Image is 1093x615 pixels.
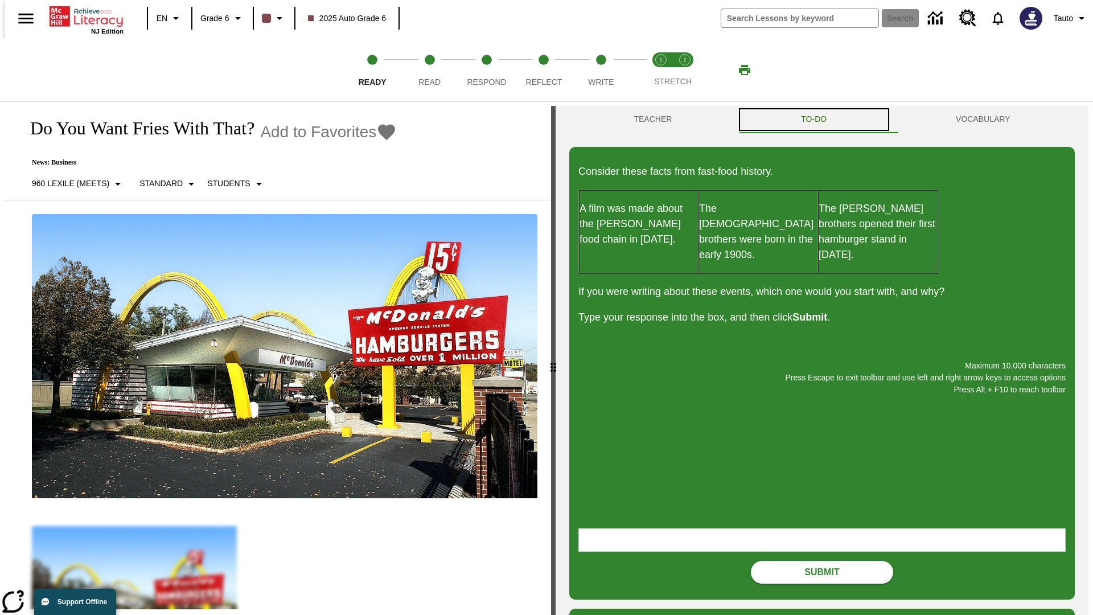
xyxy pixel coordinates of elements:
[921,3,952,34] a: Data Center
[983,3,1013,33] a: Notifications
[196,8,249,28] button: Grade: Grade 6, Select a grade
[5,9,166,19] body: Maximum 10,000 characters Press Escape to exit toolbar and use left and right arrow keys to acces...
[1020,7,1042,30] img: Avatar
[578,384,1066,396] p: Press Alt + F10 to reach toolbar
[359,77,387,87] span: Ready
[260,123,376,141] span: Add to Favorites
[18,158,397,167] p: News: Business
[819,201,937,263] p: The [PERSON_NAME] brothers opened their first hamburger stand in [DATE].
[569,106,737,133] button: Teacher
[721,9,878,27] input: search field
[454,39,520,101] button: Respond step 3 of 5
[1049,8,1093,28] button: Profile/Settings
[135,174,203,194] button: Scaffolds, Standard
[578,372,1066,384] p: Press Escape to exit toolbar and use left and right arrow keys to access options
[260,122,397,142] button: Add to Favorites - Do You Want Fries With That?
[418,77,441,87] span: Read
[792,311,827,323] strong: Submit
[50,4,124,35] div: Home
[751,561,893,584] button: Submit
[203,174,270,194] button: Select Student
[207,178,250,190] p: Students
[659,57,662,63] text: 1
[588,77,614,87] span: Write
[157,13,167,24] span: EN
[737,106,891,133] button: TO-DO
[683,57,686,63] text: 2
[151,8,188,28] button: Language: EN, Select a language
[91,28,124,35] span: NJ Edition
[27,174,129,194] button: Select Lexile, 960 Lexile (Meets)
[580,201,698,247] p: A film was made about the [PERSON_NAME] food chain in [DATE].
[34,589,116,615] button: Support Offline
[578,164,1066,179] p: Consider these facts from fast-food history.
[396,39,462,101] button: Read step 2 of 5
[511,39,577,101] button: Reflect step 4 of 5
[200,13,229,24] span: Grade 6
[9,2,43,35] button: Open side menu
[526,77,562,87] span: Reflect
[578,310,1066,325] p: Type your response into the box, and then click .
[1054,13,1073,24] span: Tauto
[551,106,556,615] div: Press Enter or Spacebar and then press right and left arrow keys to move the slider
[5,106,551,609] div: reading
[654,77,692,86] span: STRETCH
[32,178,109,190] p: 960 Lexile (Meets)
[644,39,677,101] button: Stretch Read step 1 of 2
[891,106,1075,133] button: VOCABULARY
[308,13,387,24] span: 2025 Auto Grade 6
[57,598,107,606] span: Support Offline
[257,8,291,28] button: Class color is dark brown. Change class color
[578,360,1066,372] p: Maximum 10,000 characters
[569,106,1075,133] div: Instructional Panel Tabs
[556,106,1088,615] div: activity
[32,214,537,499] img: One of the first McDonald's stores, with the iconic red sign and golden arches.
[339,39,405,101] button: Ready step 1 of 5
[726,60,763,80] button: Print
[668,39,701,101] button: Stretch Respond step 2 of 2
[699,201,817,263] p: The [DEMOGRAPHIC_DATA] brothers were born in the early 1900s.
[568,39,634,101] button: Write step 5 of 5
[1013,3,1049,33] button: Select a new avatar
[467,77,506,87] span: Respond
[952,3,983,34] a: Resource Center, Will open in new tab
[18,118,254,139] h1: Do You Want Fries With That?
[578,284,1066,300] p: If you were writing about these events, which one would you start with, and why?
[139,178,183,190] p: Standard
